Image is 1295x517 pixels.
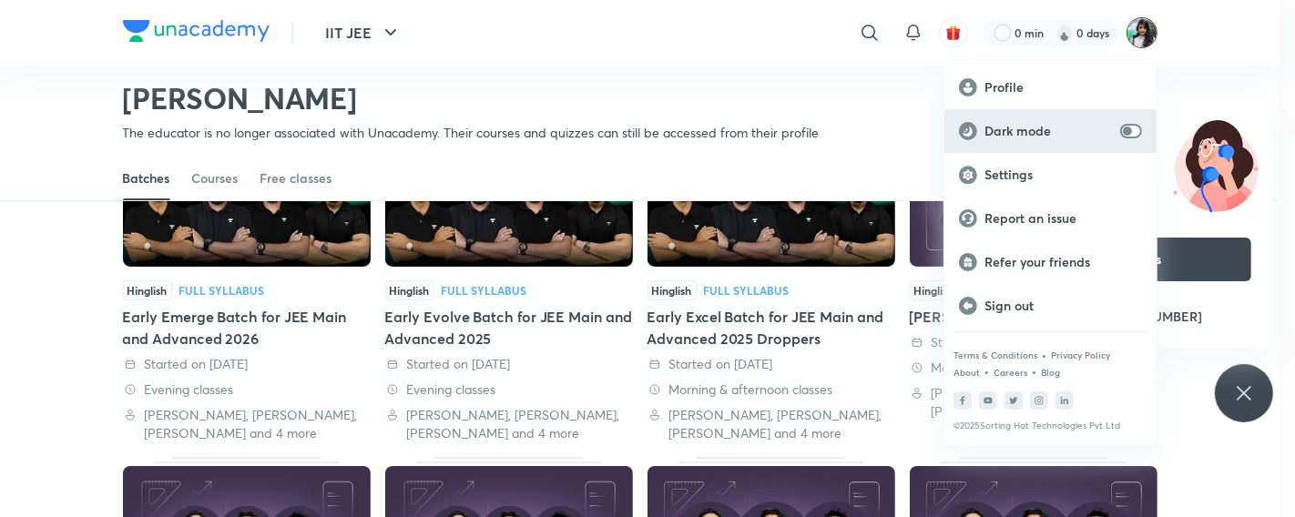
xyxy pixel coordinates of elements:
p: Profile [984,79,1142,96]
p: Refer your friends [984,254,1142,270]
a: Blog [1041,367,1060,378]
div: • [1031,363,1037,380]
a: Careers [994,367,1027,378]
p: Dark mode [984,123,1113,139]
p: Settings [984,167,1142,183]
a: Settings [944,153,1157,197]
a: About [953,367,980,378]
p: Report an issue [984,210,1142,227]
a: Profile [944,66,1157,109]
a: Terms & Conditions [953,350,1037,360]
p: © 2025 Sorting Hat Technologies Pvt Ltd [953,421,1147,431]
p: Sign out [984,298,1142,314]
a: Privacy Policy [1051,350,1110,360]
div: • [1041,347,1047,363]
a: Refer your friends [944,240,1157,284]
div: • [984,363,990,380]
